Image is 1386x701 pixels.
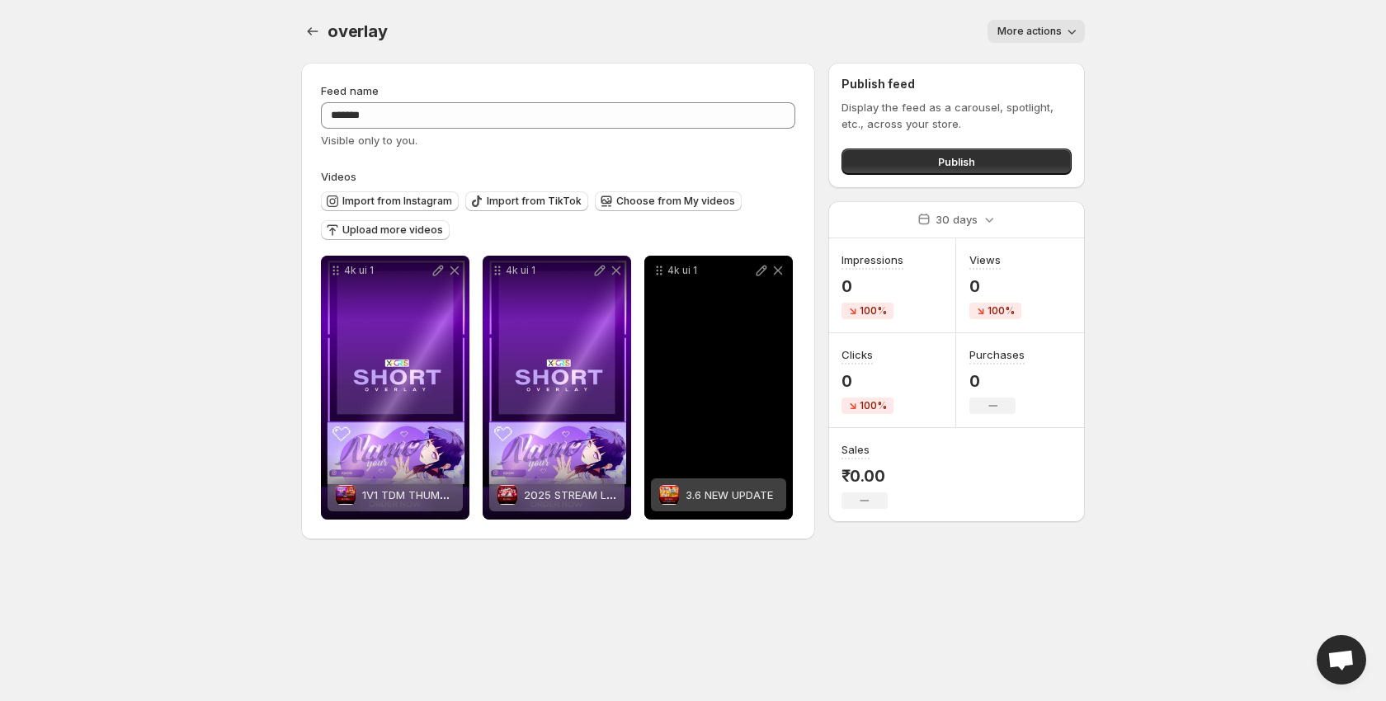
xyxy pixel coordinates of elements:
[969,371,1025,391] p: 0
[659,486,679,504] img: 3.6 NEW UPDATE
[506,264,592,277] p: 4k ui 1
[841,148,1072,175] button: Publish
[841,76,1072,92] h2: Publish feed
[644,256,793,520] div: 4k ui 13.6 NEW UPDATE3.6 NEW UPDATE
[321,220,450,240] button: Upload more videos
[595,191,742,211] button: Choose from My videos
[686,488,773,501] span: 3.6 NEW UPDATE
[988,304,1015,318] span: 100%
[860,399,887,412] span: 100%
[465,191,588,211] button: Import from TikTok
[667,264,753,277] p: 4k ui 1
[841,441,870,458] h3: Sales
[328,21,388,41] span: overlay
[483,256,631,520] div: 4k ui 12025 STREAM LIVE TN2025 STREAM LIVE [GEOGRAPHIC_DATA]
[342,195,452,208] span: Import from Instagram
[321,84,379,97] span: Feed name
[336,486,356,504] img: 1V1 TDM THUMBNAIL PSD
[362,488,493,501] span: 1V1 TDM THUMBNAIL PSD
[841,466,888,486] p: ₹0.00
[969,346,1025,363] h3: Purchases
[841,276,903,296] p: 0
[301,20,324,43] button: Settings
[841,252,903,268] h3: Impressions
[344,264,430,277] p: 4k ui 1
[342,223,443,237] span: Upload more videos
[969,252,1001,268] h3: Views
[988,20,1085,43] button: More actions
[841,371,893,391] p: 0
[524,488,734,501] span: 2025 STREAM LIVE [GEOGRAPHIC_DATA]
[497,486,517,504] img: 2025 STREAM LIVE TN
[841,99,1072,132] p: Display the feed as a carousel, spotlight, etc., across your store.
[1317,635,1366,685] div: Open chat
[321,191,459,211] button: Import from Instagram
[616,195,735,208] span: Choose from My videos
[487,195,582,208] span: Import from TikTok
[321,256,469,520] div: 4k ui 11V1 TDM THUMBNAIL PSD1V1 TDM THUMBNAIL PSD
[321,170,356,183] span: Videos
[938,153,975,170] span: Publish
[997,25,1062,38] span: More actions
[321,134,417,147] span: Visible only to you.
[860,304,887,318] span: 100%
[936,211,978,228] p: 30 days
[969,276,1021,296] p: 0
[841,346,873,363] h3: Clicks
